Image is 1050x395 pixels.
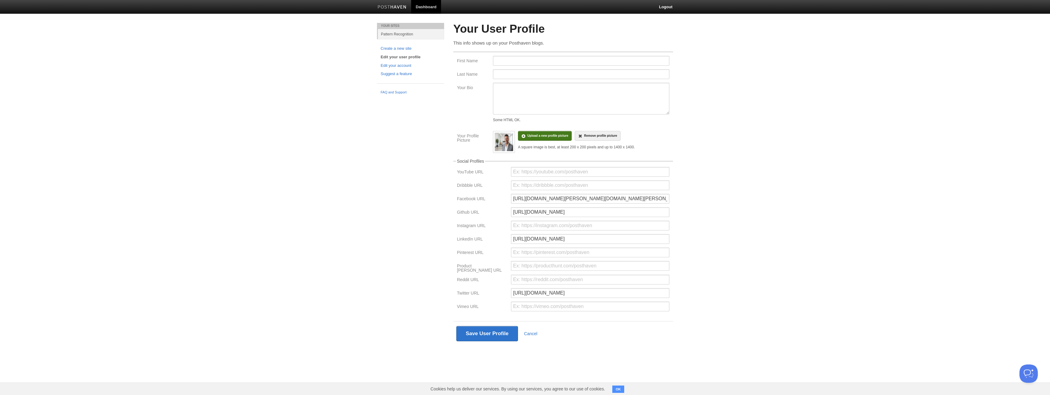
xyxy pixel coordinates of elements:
label: Product [PERSON_NAME] URL [457,264,507,274]
input: Ex: https://reddit.com/posthaven [511,275,669,284]
label: Last Name [457,72,489,78]
label: Vimeo URL [457,304,507,310]
input: Ex: https://facebook.com/posthaven [511,194,669,204]
span: Cookies help us deliver our services. By using our services, you agree to our use of cookies. [424,383,611,395]
input: Ex: https://producthunt.com/posthaven [511,261,669,271]
legend: Social Profiles [456,159,485,163]
div: A square image is best, at least 200 x 200 pixels and up to 1400 x 1400. [518,145,635,149]
input: Ex: https://github.com/posthaven [511,207,669,217]
input: Ex: https://vimeo.com/posthaven [511,302,669,311]
input: Ex: https://pinterest.com/posthaven [511,248,669,257]
label: Pinterest URL [457,250,507,256]
label: Twitter URL [457,291,507,297]
input: Ex: https://linkedin.com/posthaven [511,234,669,244]
input: Ex: https://youtube.com/posthaven [511,167,669,177]
label: Github URL [457,210,507,216]
img: uploads%2F2025-09-27%2F23%2F118725%2FWWHp099LlnkKqKFXQoDsEPuEcpU%2Fs3ul104%2FHeadshotOne.png [495,133,513,151]
li: Your Sites [377,23,444,29]
a: Suggest a feature [381,71,440,77]
label: Instagram URL [457,223,507,229]
p: This info shows up on your Posthaven blogs. [453,40,673,46]
label: Your Profile Picture [457,134,489,144]
input: Ex: https://twitter.com/posthaven [511,288,669,298]
h2: Your User Profile [453,23,673,35]
label: Your Bio [457,85,489,91]
label: Reddit URL [457,277,507,283]
label: YouTube URL [457,170,507,176]
button: Save User Profile [456,326,518,341]
a: Remove profile picture [575,131,621,141]
label: Dribbble URL [457,183,507,189]
span: Upload a new profile picture [527,134,568,137]
a: Create a new site [381,45,440,52]
input: Ex: https://dribbble.com/posthaven [511,180,669,190]
a: Edit your user profile [381,54,440,60]
img: Posthaven-bar [378,5,407,10]
input: Ex: https://instagram.com/posthaven [511,221,669,230]
a: Pattern Recognition [378,29,444,39]
a: Cancel [524,331,538,336]
a: Edit your account [381,63,440,69]
a: FAQ and Support [381,90,440,95]
label: LinkedIn URL [457,237,507,243]
iframe: Help Scout Beacon - Open [1019,364,1038,383]
button: OK [612,386,624,393]
label: Facebook URL [457,197,507,202]
label: First Name [457,59,489,64]
div: Some HTML OK. [493,118,669,122]
span: Remove profile picture [584,134,617,137]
